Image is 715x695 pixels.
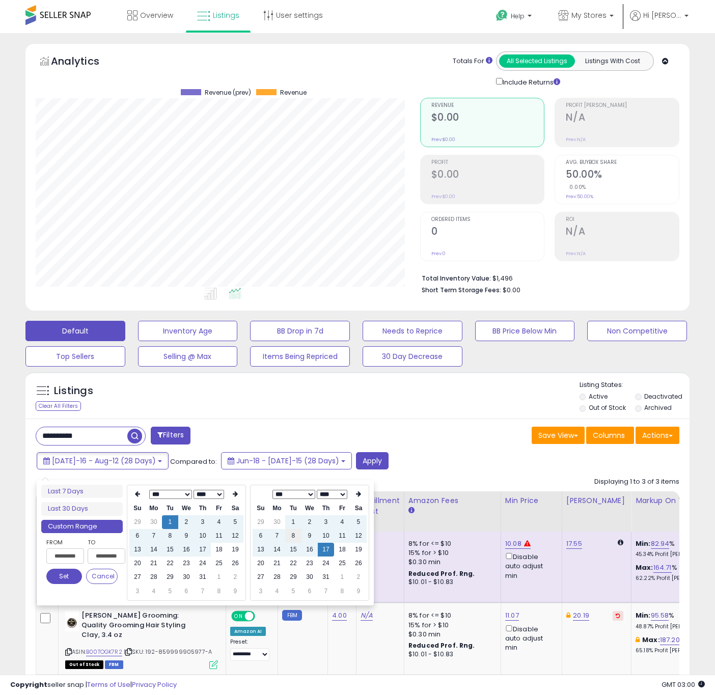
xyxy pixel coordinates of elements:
[488,76,572,88] div: Include Returns
[511,12,525,20] span: Help
[195,515,211,529] td: 3
[408,641,475,650] b: Reduced Prof. Rng.
[566,226,679,239] h2: N/A
[285,515,301,529] td: 1
[162,543,178,557] td: 15
[285,570,301,584] td: 29
[488,2,542,33] a: Help
[350,585,367,598] td: 9
[566,103,679,108] span: Profit [PERSON_NAME]
[662,680,705,689] span: 2025-08-13 03:00 GMT
[146,502,162,515] th: Mo
[195,557,211,570] td: 24
[269,515,285,529] td: 30
[350,543,367,557] td: 19
[211,570,227,584] td: 1
[408,548,493,558] div: 15% for > $10
[505,610,519,621] a: 11.07
[65,611,218,668] div: ASIN:
[334,585,350,598] td: 8
[431,193,455,200] small: Prev: $0.00
[88,537,118,547] label: To
[301,557,318,570] td: 23
[211,543,227,557] td: 18
[285,557,301,570] td: 22
[170,457,217,466] span: Compared to:
[334,529,350,543] td: 11
[408,578,493,587] div: $10.01 - $10.83
[52,456,156,466] span: [DATE]-16 - Aug-12 (28 Days)
[505,495,558,506] div: Min Price
[81,611,205,642] b: [PERSON_NAME] Grooming: Quality Grooming Hair Styling Clay, 3.4 oz
[350,515,367,529] td: 5
[431,103,544,108] span: Revenue
[146,543,162,557] td: 14
[162,515,178,529] td: 1
[431,251,446,257] small: Prev: 0
[227,502,243,515] th: Sa
[363,346,462,367] button: 30 Day Decrease
[162,529,178,543] td: 8
[178,543,195,557] td: 16
[566,251,586,257] small: Prev: N/A
[230,638,270,661] div: Preset:
[105,660,123,669] span: FBM
[636,610,651,620] b: Min:
[151,427,190,444] button: Filters
[318,557,334,570] td: 24
[162,585,178,598] td: 5
[211,515,227,529] td: 4
[636,563,653,572] b: Max:
[227,515,243,529] td: 5
[566,160,679,165] span: Avg. Buybox Share
[253,515,269,529] td: 29
[408,495,497,506] div: Amazon Fees
[269,570,285,584] td: 28
[574,54,650,68] button: Listings With Cost
[129,570,146,584] td: 27
[129,585,146,598] td: 3
[361,495,400,517] div: Fulfillment Cost
[213,10,239,20] span: Listings
[301,585,318,598] td: 6
[227,543,243,557] td: 19
[211,585,227,598] td: 8
[318,502,334,515] th: Th
[532,427,585,444] button: Save View
[124,648,212,656] span: | SKU: 192-859999905977-A
[318,515,334,529] td: 3
[653,563,672,573] a: 164.71
[36,401,81,411] div: Clear All Filters
[269,543,285,557] td: 14
[146,585,162,598] td: 4
[318,585,334,598] td: 7
[41,502,123,516] li: Last 30 Days
[408,650,493,659] div: $10.01 - $10.83
[301,502,318,515] th: We
[503,285,520,295] span: $0.00
[86,569,118,584] button: Cancel
[285,543,301,557] td: 15
[282,610,302,621] small: FBM
[211,557,227,570] td: 25
[644,403,672,412] label: Archived
[227,557,243,570] td: 26
[230,627,266,636] div: Amazon AI
[356,452,389,469] button: Apply
[589,392,608,401] label: Active
[318,543,334,557] td: 17
[566,183,586,191] small: 0.00%
[41,485,123,498] li: Last 7 Days
[129,515,146,529] td: 29
[363,321,462,341] button: Needs to Reprice
[280,89,307,96] span: Revenue
[651,610,669,621] a: 95.58
[250,321,350,341] button: BB Drop in 7d
[475,321,575,341] button: BB Price Below Min
[593,430,625,440] span: Columns
[195,585,211,598] td: 7
[211,529,227,543] td: 11
[269,585,285,598] td: 4
[253,502,269,515] th: Su
[350,529,367,543] td: 12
